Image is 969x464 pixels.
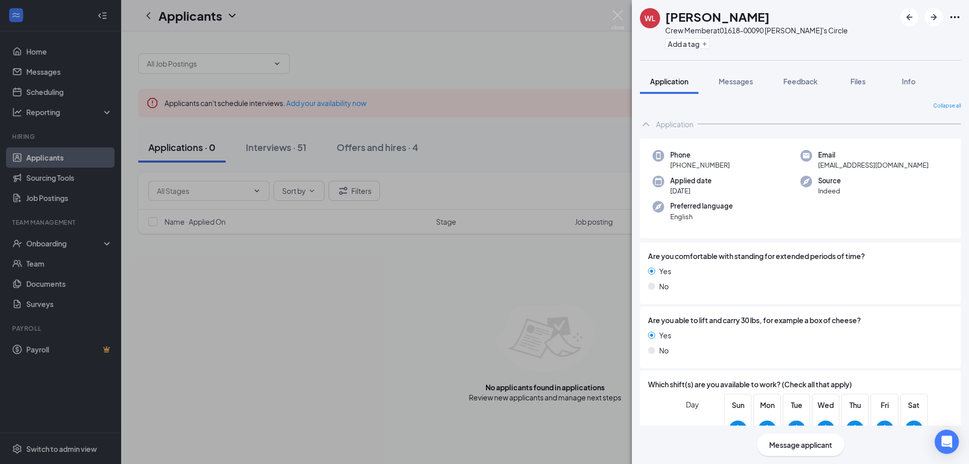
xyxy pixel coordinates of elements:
span: Applied date [670,176,712,186]
svg: Ellipses [949,11,961,23]
svg: ArrowRight [928,11,940,23]
div: WL [644,13,656,23]
span: Mon [758,399,776,410]
div: Crew Member at 01618-00090 [PERSON_NAME]'s Circle [665,25,848,35]
span: Thu [846,399,864,410]
span: [PHONE_NUMBER] [670,160,730,170]
span: Messages [719,77,753,86]
button: ArrowRight [925,8,943,26]
span: Info [902,77,916,86]
svg: ChevronUp [640,118,652,130]
span: Message applicant [769,439,832,450]
span: Phone [670,150,730,160]
div: Application [656,119,693,129]
span: Tue [787,399,805,410]
span: Day [686,399,699,410]
span: Collapse all [933,102,961,110]
span: Yes [659,330,671,341]
span: [DATE] [670,186,712,196]
span: Sat [905,399,923,410]
span: Sun [729,399,747,410]
span: [EMAIL_ADDRESS][DOMAIN_NAME] [818,160,929,170]
span: Wed [817,399,835,410]
span: Source [818,176,841,186]
svg: ArrowLeftNew [903,11,916,23]
span: Indeed [818,186,841,196]
span: Files [850,77,866,86]
span: Email [818,150,929,160]
span: No [659,345,669,356]
h1: [PERSON_NAME] [665,8,770,25]
button: PlusAdd a tag [665,38,710,49]
div: Open Intercom Messenger [935,430,959,454]
span: Morning [672,420,699,438]
span: Preferred language [670,201,733,211]
span: Are you able to lift and carry 30 lbs, for example a box of cheese? [648,315,861,326]
span: Yes [659,266,671,277]
span: Feedback [783,77,818,86]
button: ArrowLeftNew [900,8,919,26]
span: Fri [876,399,894,410]
span: English [670,212,733,222]
span: Are you comfortable with standing for extended periods of time? [648,250,865,262]
span: Which shift(s) are you available to work? (Check all that apply) [648,379,852,390]
span: No [659,281,669,292]
span: Application [650,77,688,86]
svg: Plus [702,41,708,47]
